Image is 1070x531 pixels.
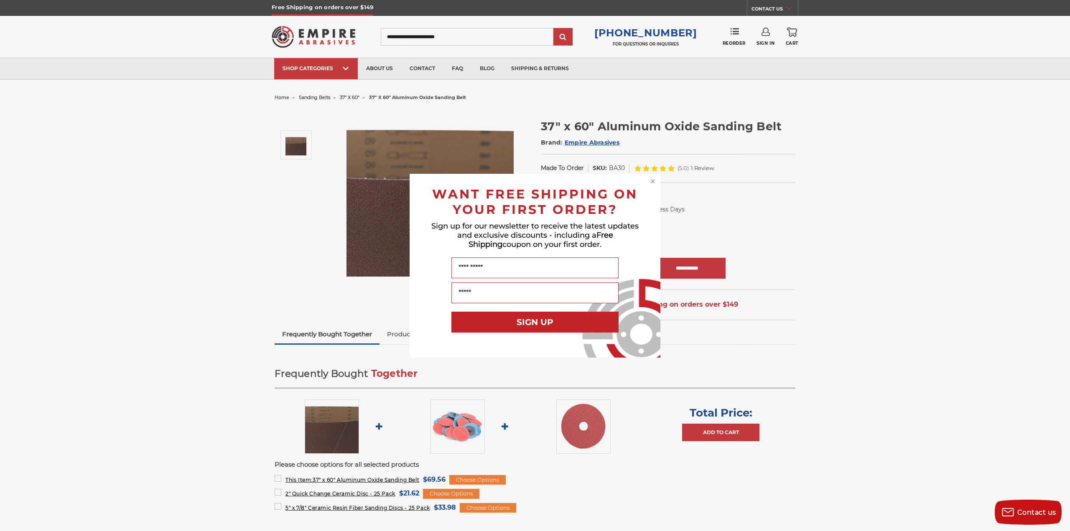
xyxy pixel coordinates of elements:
button: Contact us [995,500,1062,525]
button: Close dialog [649,177,657,185]
span: WANT FREE SHIPPING ON YOUR FIRST ORDER? [432,186,638,217]
span: Free Shipping [469,231,613,249]
span: Sign up for our newsletter to receive the latest updates and exclusive discounts - including a co... [431,221,639,249]
button: SIGN UP [451,312,619,333]
span: Contact us [1017,508,1056,516]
